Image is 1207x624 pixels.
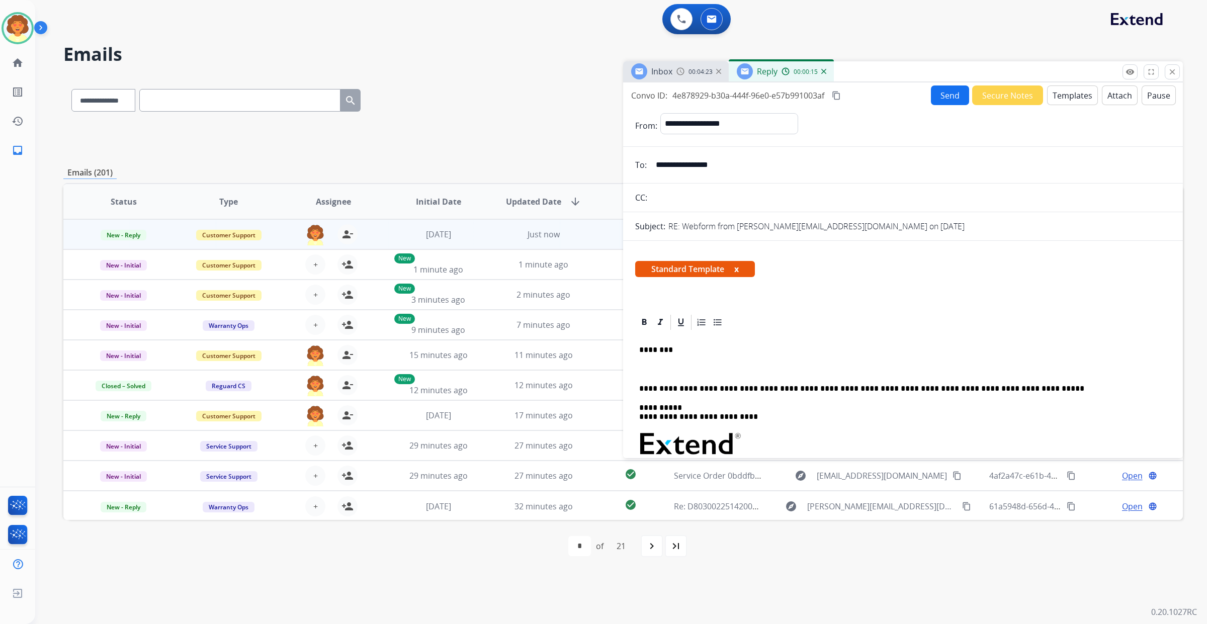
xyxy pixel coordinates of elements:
[989,501,1145,512] span: 61a5948d-656d-449f-be9a-d16bc230b733
[411,294,465,305] span: 3 minutes ago
[196,260,262,271] span: Customer Support
[313,470,318,482] span: +
[635,159,647,171] p: To:
[413,264,463,275] span: 1 minute ago
[313,289,318,301] span: +
[514,410,573,421] span: 17 minutes ago
[100,350,147,361] span: New - Initial
[101,230,146,240] span: New - Reply
[1148,502,1157,511] mat-icon: language
[1047,85,1098,105] button: Templates
[426,410,451,421] span: [DATE]
[394,284,415,294] p: New
[635,261,755,277] span: Standard Template
[101,411,146,421] span: New - Reply
[1126,67,1135,76] mat-icon: remove_red_eye
[409,349,468,361] span: 15 minutes ago
[710,315,725,330] div: Bullet List
[12,86,24,98] mat-icon: list_alt
[203,502,254,512] span: Warranty Ops
[200,441,257,452] span: Service Support
[1122,500,1143,512] span: Open
[100,471,147,482] span: New - Initial
[514,380,573,391] span: 12 minutes ago
[100,320,147,331] span: New - Initial
[344,95,357,107] mat-icon: search
[670,540,682,552] mat-icon: last_page
[1067,502,1076,511] mat-icon: content_copy
[305,496,325,516] button: +
[341,349,354,361] mat-icon: person_remove
[12,57,24,69] mat-icon: home
[1067,471,1076,480] mat-icon: content_copy
[341,500,354,512] mat-icon: person_add
[1151,606,1197,618] p: 0.20.1027RC
[1122,470,1143,482] span: Open
[625,499,637,511] mat-icon: check_circle
[316,196,351,208] span: Assignee
[962,502,971,511] mat-icon: content_copy
[516,319,570,330] span: 7 minutes ago
[653,315,668,330] div: Italic
[12,115,24,127] mat-icon: history
[200,471,257,482] span: Service Support
[528,229,560,240] span: Just now
[111,196,137,208] span: Status
[794,68,818,76] span: 00:00:15
[426,501,451,512] span: [DATE]
[569,196,581,208] mat-icon: arrow_downward
[341,470,354,482] mat-icon: person_add
[694,315,709,330] div: Ordered List
[637,315,652,330] div: Bold
[426,229,451,240] span: [DATE]
[313,319,318,331] span: +
[651,66,672,77] span: Inbox
[96,381,151,391] span: Closed – Solved
[1147,67,1156,76] mat-icon: fullscreen
[313,500,318,512] span: +
[514,501,573,512] span: 32 minutes ago
[206,381,251,391] span: Reguard CS
[673,315,688,330] div: Underline
[341,379,354,391] mat-icon: person_remove
[63,44,1183,64] h2: Emails
[411,324,465,335] span: 9 minutes ago
[341,228,354,240] mat-icon: person_remove
[196,411,262,421] span: Customer Support
[989,470,1142,481] span: 4af2a47c-e61b-4aa0-b380-18bb9c525fb8
[313,439,318,452] span: +
[807,500,956,512] span: [PERSON_NAME][EMAIL_ADDRESS][DOMAIN_NAME]
[305,435,325,456] button: +
[203,320,254,331] span: Warranty Ops
[101,502,146,512] span: New - Reply
[305,375,325,396] img: agent-avatar
[596,540,603,552] div: of
[341,409,354,421] mat-icon: person_remove
[416,196,461,208] span: Initial Date
[931,85,969,105] button: Send
[12,144,24,156] mat-icon: inbox
[341,289,354,301] mat-icon: person_add
[219,196,238,208] span: Type
[674,470,957,481] span: Service Order 0bddfba2-bcd0-4e50-8156-12030ee4a8f3 Booked with Velofix
[1148,471,1157,480] mat-icon: language
[313,258,318,271] span: +
[646,540,658,552] mat-icon: navigate_next
[341,319,354,331] mat-icon: person_add
[972,85,1043,105] button: Secure Notes
[305,345,325,366] img: agent-avatar
[305,254,325,275] button: +
[734,263,739,275] button: x
[409,440,468,451] span: 29 minutes ago
[196,290,262,301] span: Customer Support
[305,285,325,305] button: +
[832,91,841,100] mat-icon: content_copy
[394,314,415,324] p: New
[757,66,778,77] span: Reply
[100,290,147,301] span: New - Initial
[341,439,354,452] mat-icon: person_add
[514,349,573,361] span: 11 minutes ago
[305,315,325,335] button: +
[609,536,634,556] div: 21
[688,68,713,76] span: 00:04:23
